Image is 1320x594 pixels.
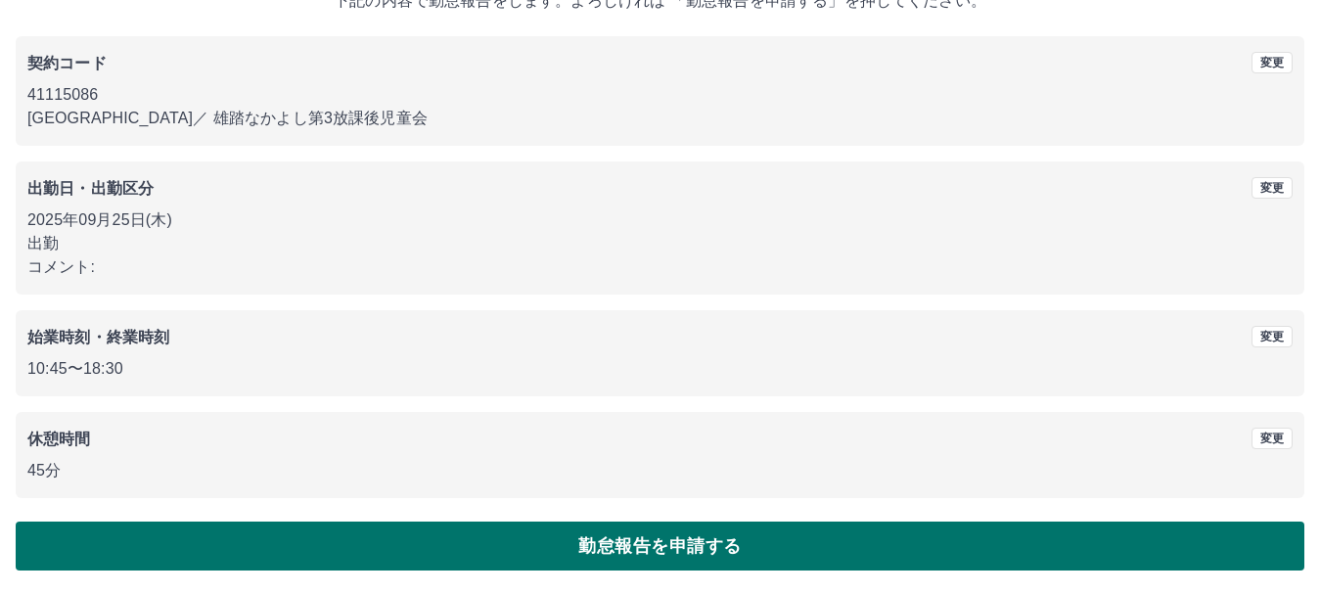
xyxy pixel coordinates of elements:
p: 2025年09月25日(木) [27,208,1293,232]
p: 出勤 [27,232,1293,255]
button: 変更 [1252,177,1293,199]
button: 変更 [1252,428,1293,449]
p: 41115086 [27,83,1293,107]
p: コメント: [27,255,1293,279]
button: 変更 [1252,52,1293,73]
button: 勤怠報告を申請する [16,522,1304,571]
p: 45分 [27,459,1293,482]
p: 10:45 〜 18:30 [27,357,1293,381]
p: [GEOGRAPHIC_DATA] ／ 雄踏なかよし第3放課後児童会 [27,107,1293,130]
b: 休憩時間 [27,431,91,447]
b: 出勤日・出勤区分 [27,180,154,197]
button: 変更 [1252,326,1293,347]
b: 始業時刻・終業時刻 [27,329,169,345]
b: 契約コード [27,55,107,71]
